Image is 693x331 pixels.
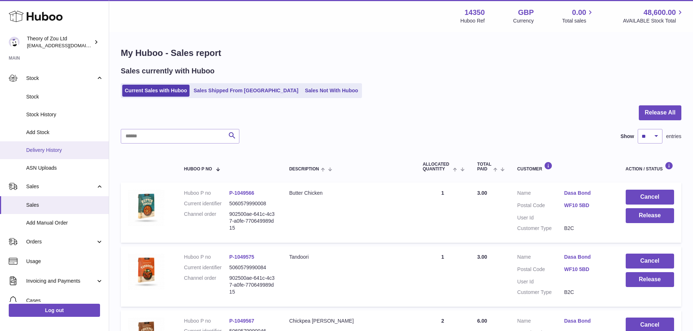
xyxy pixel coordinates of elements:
[477,318,487,324] span: 6.00
[26,75,96,82] span: Stock
[415,182,470,243] td: 1
[626,272,674,287] button: Release
[644,8,676,17] span: 48,600.00
[626,208,674,223] button: Release
[26,202,103,209] span: Sales
[289,190,408,197] div: Butter Chicken
[666,133,681,140] span: entries
[184,190,230,197] dt: Huboo P no
[289,254,408,261] div: Tandoori
[26,258,103,265] span: Usage
[128,254,164,290] img: 1751364594.jpg
[564,289,611,296] dd: B2C
[562,8,594,24] a: 0.00 Total sales
[518,8,534,17] strong: GBP
[517,318,564,326] dt: Name
[229,318,254,324] a: P-1049567
[121,47,681,59] h1: My Huboo - Sales report
[191,85,301,97] a: Sales Shipped From [GEOGRAPHIC_DATA]
[621,133,634,140] label: Show
[623,8,684,24] a: 48,600.00 AVAILABLE Stock Total
[572,8,586,17] span: 0.00
[229,264,275,271] dd: 5060579990084
[26,111,103,118] span: Stock History
[229,200,275,207] dd: 5060579990008
[26,238,96,245] span: Orders
[26,165,103,171] span: ASN Uploads
[517,190,564,198] dt: Name
[477,190,487,196] span: 3.00
[564,254,611,261] a: Dasa Bond
[564,225,611,232] dd: B2C
[122,85,190,97] a: Current Sales with Huboo
[517,214,564,221] dt: User Id
[26,219,103,226] span: Add Manual Order
[517,225,564,232] dt: Customer Type
[289,318,408,324] div: Chickpea [PERSON_NAME]
[461,17,485,24] div: Huboo Ref
[184,275,230,295] dt: Channel order
[564,190,611,197] a: Dasa Bond
[184,167,212,171] span: Huboo P no
[128,190,164,226] img: 1751363674.jpg
[517,202,564,211] dt: Postal Code
[289,167,319,171] span: Description
[564,202,611,209] a: WF10 5BD
[626,254,674,269] button: Cancel
[562,17,594,24] span: Total sales
[517,289,564,296] dt: Customer Type
[517,162,611,171] div: Customer
[465,8,485,17] strong: 14350
[26,93,103,100] span: Stock
[9,37,20,48] img: internalAdmin-14350@internal.huboo.com
[302,85,361,97] a: Sales Not With Huboo
[564,318,611,324] a: Dasa Bond
[26,183,96,190] span: Sales
[415,246,470,307] td: 1
[27,43,107,48] span: [EMAIL_ADDRESS][DOMAIN_NAME]
[623,17,684,24] span: AVAILABLE Stock Total
[626,190,674,205] button: Cancel
[517,254,564,262] dt: Name
[517,278,564,285] dt: User Id
[26,297,103,304] span: Cases
[26,278,96,284] span: Invoicing and Payments
[229,211,275,231] dd: 902500ae-641c-4c37-a0fe-770649989d15
[9,304,100,317] a: Log out
[229,190,254,196] a: P-1049566
[639,105,681,120] button: Release All
[121,66,215,76] h2: Sales currently with Huboo
[26,147,103,154] span: Delivery History
[184,254,230,261] dt: Huboo P no
[184,200,230,207] dt: Current identifier
[229,254,254,260] a: P-1049575
[517,266,564,275] dt: Postal Code
[26,129,103,136] span: Add Stock
[513,17,534,24] div: Currency
[184,264,230,271] dt: Current identifier
[184,211,230,231] dt: Channel order
[184,318,230,324] dt: Huboo P no
[229,275,275,295] dd: 902500ae-641c-4c37-a0fe-770649989d15
[423,162,451,171] span: ALLOCATED Quantity
[564,266,611,273] a: WF10 5BD
[626,162,674,171] div: Action / Status
[477,162,491,171] span: Total paid
[477,254,487,260] span: 3.00
[27,35,92,49] div: Theory of Zou Ltd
